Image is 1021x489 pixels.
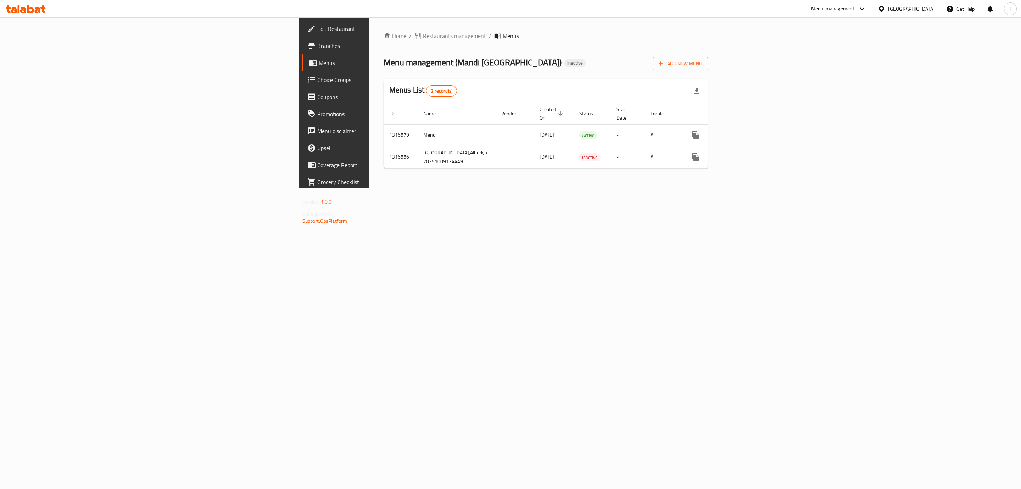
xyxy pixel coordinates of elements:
[384,103,761,169] table: enhanced table
[317,161,464,169] span: Coverage Report
[645,124,681,146] td: All
[302,209,335,219] span: Get support on:
[302,88,469,105] a: Coupons
[811,5,855,13] div: Menu-management
[302,54,469,71] a: Menus
[317,93,464,101] span: Coupons
[302,174,469,191] a: Grocery Checklist
[564,59,586,67] div: Inactive
[302,216,347,226] a: Support.OpsPlatform
[659,59,702,68] span: Add New Menu
[579,131,597,139] span: Active
[317,144,464,152] span: Upsell
[317,24,464,33] span: Edit Restaurant
[611,146,645,168] td: -
[302,105,469,122] a: Promotions
[687,127,704,144] button: more
[384,32,708,40] nav: breadcrumb
[888,5,935,13] div: [GEOGRAPHIC_DATA]
[688,82,705,99] div: Export file
[317,178,464,186] span: Grocery Checklist
[489,32,491,40] li: /
[317,42,464,50] span: Branches
[540,105,565,122] span: Created On
[645,146,681,168] td: All
[302,71,469,88] a: Choice Groups
[611,124,645,146] td: -
[501,109,525,118] span: Vendor
[302,139,469,156] a: Upsell
[423,109,445,118] span: Name
[579,109,602,118] span: Status
[319,59,464,67] span: Menus
[302,156,469,174] a: Coverage Report
[302,197,320,207] span: Version:
[540,152,554,161] span: [DATE]
[317,110,464,118] span: Promotions
[384,54,562,70] span: Menu management ( Mandi [GEOGRAPHIC_DATA] )
[302,37,469,54] a: Branches
[302,20,469,37] a: Edit Restaurant
[503,32,519,40] span: Menus
[564,60,586,66] span: Inactive
[653,57,708,70] button: Add New Menu
[426,85,457,97] div: Total records count
[616,105,636,122] span: Start Date
[426,88,457,94] span: 2 record(s)
[540,130,554,139] span: [DATE]
[651,109,673,118] span: Locale
[317,76,464,84] span: Choice Groups
[681,103,761,125] th: Actions
[704,149,721,166] button: Change Status
[302,122,469,139] a: Menu disclaimer
[317,127,464,135] span: Menu disclaimer
[704,127,721,144] button: Change Status
[389,85,457,97] h2: Menus List
[321,197,332,207] span: 1.0.0
[1010,5,1011,13] span: l
[687,149,704,166] button: more
[389,109,403,118] span: ID
[579,153,601,161] span: Inactive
